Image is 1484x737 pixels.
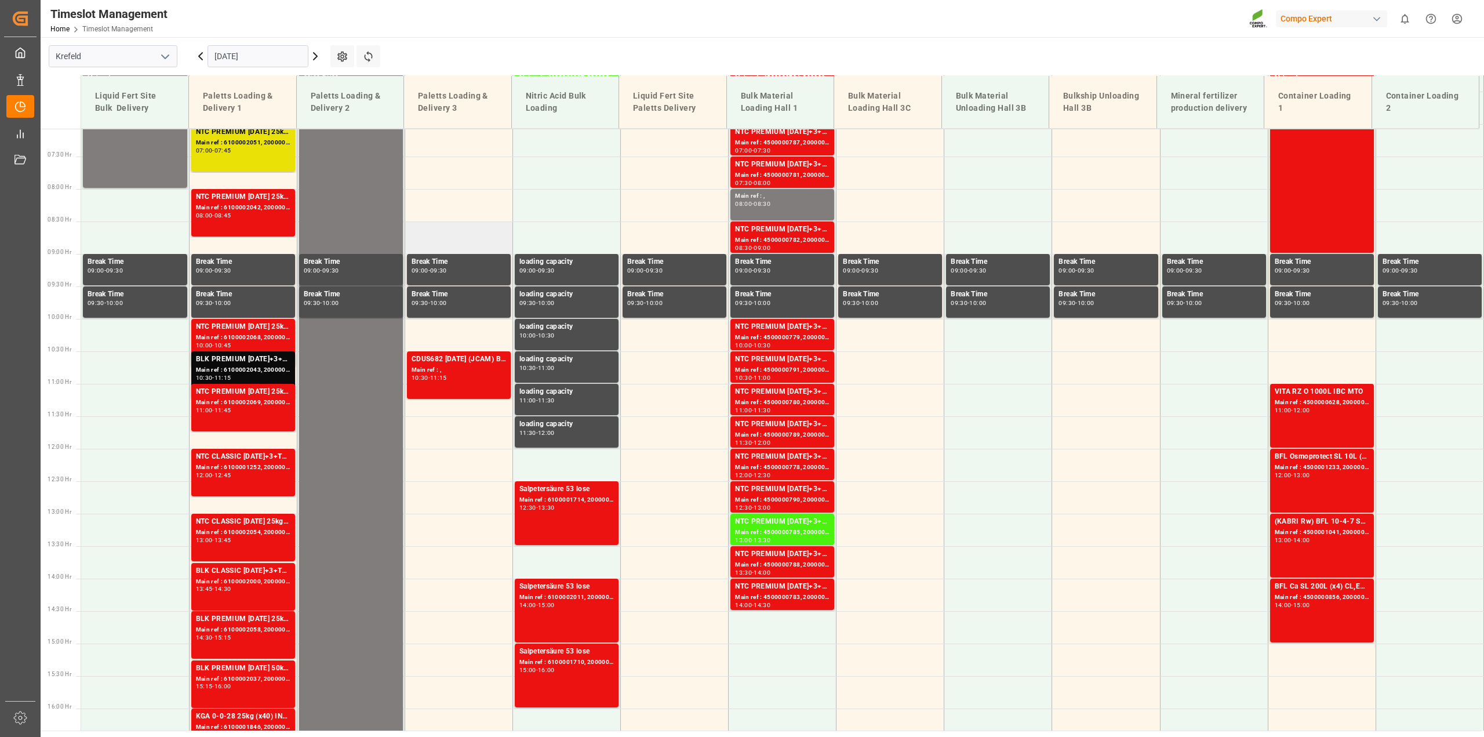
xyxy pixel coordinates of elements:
[1275,528,1369,538] div: Main ref : 4500001041, 2000000776
[752,268,754,273] div: -
[754,570,770,575] div: 14:00
[951,289,1045,300] div: Break Time
[1275,408,1292,413] div: 11:00
[198,85,287,119] div: Paletts Loading & Delivery 1
[967,300,969,306] div: -
[735,300,752,306] div: 09:30
[538,505,555,510] div: 13:30
[1275,473,1292,478] div: 12:00
[538,430,555,435] div: 12:00
[48,573,71,580] span: 14:00 Hr
[196,321,290,333] div: NTC PREMIUM [DATE] 25kg (x40) D,EN,PLBT SPORT [DATE] 25%UH 3M 25kg (x40) INT
[1275,451,1369,463] div: BFL Osmoprotect SL 10L (x60) CL MTO
[519,256,614,268] div: loading capacity
[735,408,752,413] div: 11:00
[519,419,614,430] div: loading capacity
[306,85,395,119] div: Paletts Loading & Delivery 2
[49,45,177,67] input: Type to search/select
[430,375,447,380] div: 11:15
[1291,268,1293,273] div: -
[969,268,986,273] div: 09:30
[538,398,555,403] div: 11:30
[304,300,321,306] div: 09:30
[1381,85,1470,119] div: Container Loading 2
[1078,300,1094,306] div: 10:00
[1275,300,1292,306] div: 09:30
[967,268,969,273] div: -
[1293,268,1310,273] div: 09:30
[413,85,502,119] div: Paletts Loading & Delivery 3
[1249,9,1268,29] img: Screenshot%202023-09-29%20at%2010.02.21.png_1712312052.png
[1167,289,1261,300] div: Break Time
[843,300,860,306] div: 09:30
[214,213,231,218] div: 08:45
[735,138,830,148] div: Main ref : 4500000787, 2000000504
[412,375,428,380] div: 10:30
[88,289,183,300] div: Break Time
[196,451,290,463] div: NTC CLASSIC [DATE]+3+TE 600kg BB
[519,365,536,371] div: 10:30
[752,201,754,206] div: -
[644,268,646,273] div: -
[48,314,71,320] span: 10:00 Hr
[1275,268,1292,273] div: 09:00
[951,300,967,306] div: 09:30
[1383,268,1399,273] div: 09:00
[1185,300,1202,306] div: 10:00
[1293,473,1310,478] div: 13:00
[104,300,106,306] div: -
[196,386,290,398] div: NTC PREMIUM [DATE] 25kg (x42) INT
[48,216,71,223] span: 08:30 Hr
[1274,85,1362,119] div: Container Loading 1
[519,484,614,495] div: Salpetersäure 53 lose
[212,213,214,218] div: -
[754,148,770,153] div: 07:30
[519,268,536,273] div: 09:00
[735,430,830,440] div: Main ref : 4500000789, 2000000504
[735,224,830,235] div: NTC PREMIUM [DATE]+3+TE BULK
[1275,516,1369,528] div: (KABRI Rw) BFL 10-4-7 SL 20L(x48) ES LAT
[752,538,754,543] div: -
[627,300,644,306] div: 09:30
[48,151,71,158] span: 07:30 Hr
[752,343,754,348] div: -
[735,495,830,505] div: Main ref : 4500000790, 2000000504
[430,300,447,306] div: 10:00
[48,476,71,482] span: 12:30 Hr
[843,268,860,273] div: 09:00
[1293,300,1310,306] div: 10:00
[48,411,71,417] span: 11:30 Hr
[519,289,614,300] div: loading capacity
[538,268,555,273] div: 09:30
[752,570,754,575] div: -
[1059,289,1153,300] div: Break Time
[48,281,71,288] span: 09:30 Hr
[412,256,506,268] div: Break Time
[735,593,830,602] div: Main ref : 4500000783, 2000000504
[536,398,538,403] div: -
[1275,398,1369,408] div: Main ref : 4500000628, 2000000545
[752,408,754,413] div: -
[412,354,506,365] div: CDUS682 [DATE] (JCAM) BigBag 900KG
[196,138,290,148] div: Main ref : 6100002051, 2000001164
[861,268,878,273] div: 09:30
[519,430,536,435] div: 11:30
[752,473,754,478] div: -
[628,85,717,119] div: Liquid Fert Site Paletts Delivery
[304,268,321,273] div: 09:00
[861,300,878,306] div: 10:00
[214,538,231,543] div: 13:45
[754,245,770,250] div: 09:00
[1418,6,1444,32] button: Help Center
[1275,602,1292,608] div: 14:00
[196,528,290,538] div: Main ref : 6100002054, 2000001506
[212,473,214,478] div: -
[735,440,752,445] div: 11:30
[428,375,430,380] div: -
[196,586,213,591] div: 13:45
[1291,538,1293,543] div: -
[88,300,104,306] div: 09:30
[735,398,830,408] div: Main ref : 4500000780, 2000000504
[214,268,231,273] div: 09:30
[735,170,830,180] div: Main ref : 4500000781, 2000000504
